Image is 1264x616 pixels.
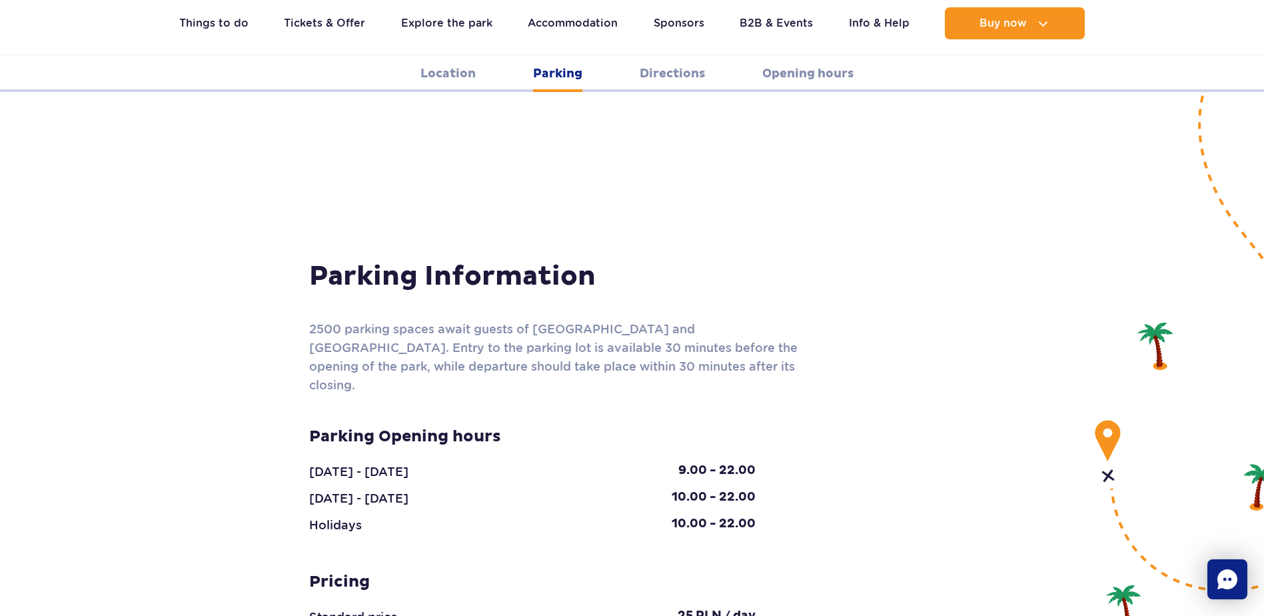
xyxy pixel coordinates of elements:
[662,516,766,535] div: 10.00 - 22.00
[284,7,365,39] a: Tickets & Offer
[533,55,582,92] a: Parking
[979,17,1027,29] span: Buy now
[654,7,704,39] a: Sponsors
[309,320,809,395] p: 2500 parking spaces await guests of [GEOGRAPHIC_DATA] and [GEOGRAPHIC_DATA]. Entry to the parking...
[299,463,418,481] div: [DATE] - [DATE]
[309,572,756,592] h3: Pricing
[945,7,1085,39] button: Buy now
[420,55,476,92] a: Location
[299,489,418,508] div: [DATE] - [DATE]
[179,7,249,39] a: Things to do
[309,260,955,293] h3: Parking Information
[1207,559,1247,599] div: Chat
[740,7,813,39] a: B2B & Events
[401,7,492,39] a: Explore the park
[528,7,618,39] a: Accommodation
[299,516,372,535] div: Holidays
[762,55,854,92] a: Opening hours
[662,489,766,508] div: 10.00 - 22.00
[849,7,910,39] a: Info & Help
[640,55,705,92] a: Directions
[309,427,756,447] h3: Parking Opening hours
[668,463,766,481] div: 9.00 - 22.00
